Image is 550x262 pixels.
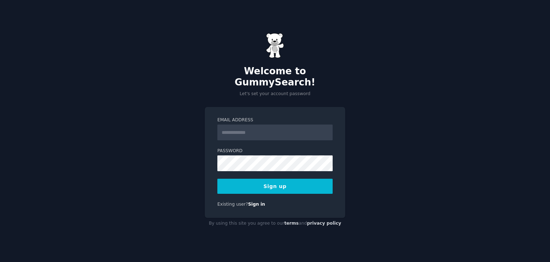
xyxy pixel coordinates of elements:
a: privacy policy [307,221,341,226]
img: Gummy Bear [266,33,284,58]
p: Let's set your account password [205,91,345,97]
label: Password [217,148,333,154]
label: Email Address [217,117,333,123]
span: Existing user? [217,202,248,207]
button: Sign up [217,179,333,194]
div: By using this site you agree to our and [205,218,345,229]
h2: Welcome to GummySearch! [205,66,345,88]
a: terms [284,221,299,226]
a: Sign in [248,202,265,207]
